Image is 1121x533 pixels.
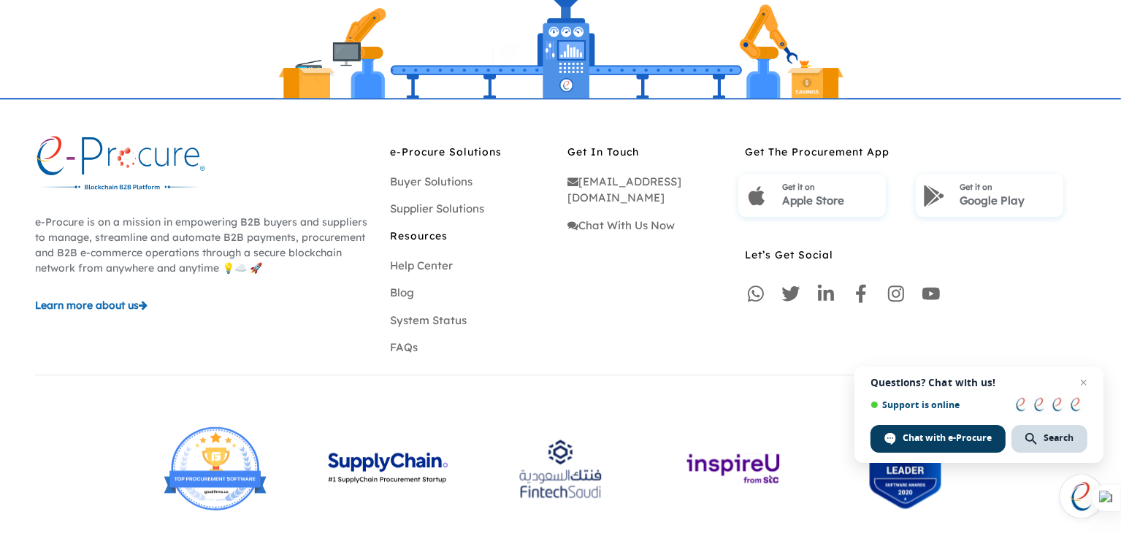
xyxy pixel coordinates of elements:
[390,313,467,327] a: System Status
[746,145,1086,152] div: Get The Procurement App
[390,175,472,188] a: Buyer Solutions
[567,218,675,232] a: Chat With Us Now
[782,177,879,193] p: Get it on
[1075,374,1093,391] span: Close chat
[903,432,992,445] span: Chat with e-Procure
[390,145,553,152] div: e-Procure Solutions
[1011,425,1087,453] div: Search
[390,340,418,354] a: FAQs
[960,193,1056,210] p: Google Play
[35,136,205,193] img: logo
[871,399,1006,410] span: Support is online
[871,377,1087,388] span: Questions? Chat with us!
[35,299,139,312] span: Learn more about us
[960,177,1056,193] p: Get it on
[390,285,414,299] a: Blog
[390,258,453,272] a: Help Center
[35,215,375,276] p: e-Procure is on a mission in empowering B2B buyers and suppliers to manage, streamline and automa...
[390,229,553,236] div: Resources
[390,202,484,215] a: Supplier Solutions
[1044,432,1074,445] span: Search
[35,298,375,313] a: Learn more about us
[782,193,879,210] p: Apple Store
[746,248,1086,255] div: Let’s Get Social
[567,145,730,152] div: Get In Touch
[871,425,1006,453] div: Chat with e-Procure
[567,175,681,205] a: [EMAIL_ADDRESS][DOMAIN_NAME]
[1060,475,1103,518] div: Open chat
